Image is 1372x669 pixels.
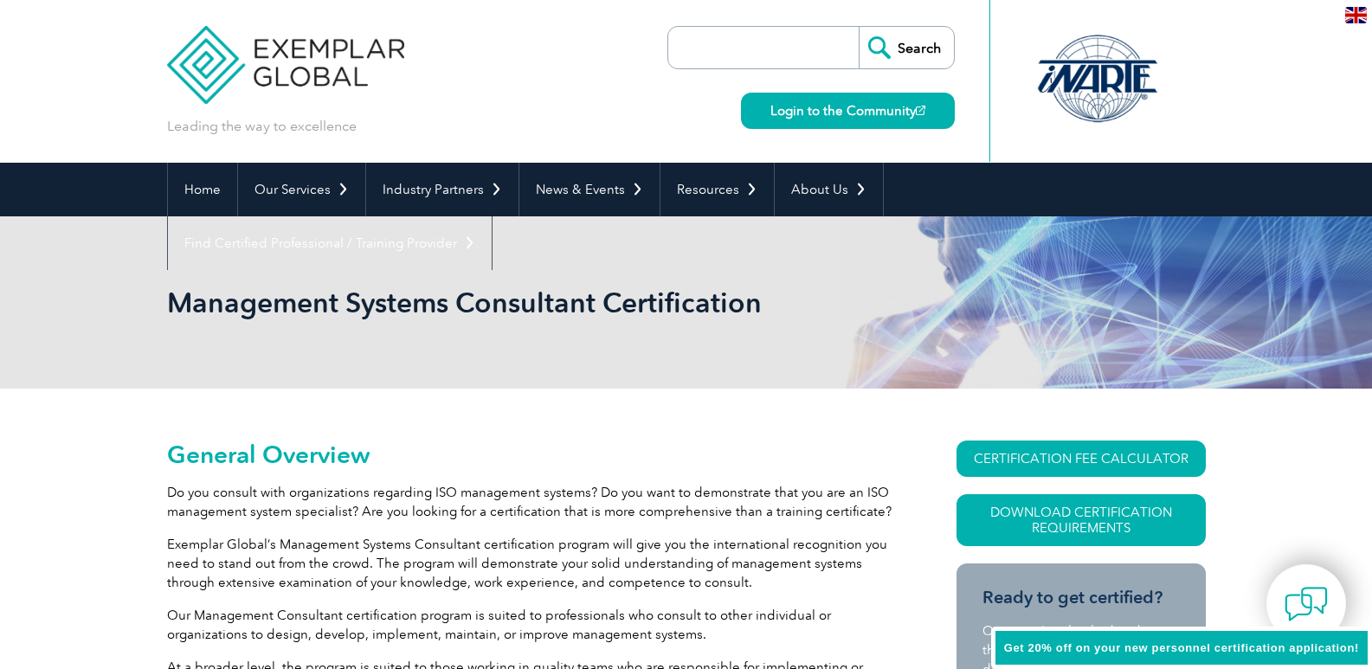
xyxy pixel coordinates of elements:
[1345,7,1367,23] img: en
[775,163,883,216] a: About Us
[916,106,925,115] img: open_square.png
[238,163,365,216] a: Our Services
[859,27,954,68] input: Search
[1285,582,1328,626] img: contact-chat.png
[366,163,519,216] a: Industry Partners
[741,93,955,129] a: Login to the Community
[957,441,1206,477] a: CERTIFICATION FEE CALCULATOR
[168,163,237,216] a: Home
[1004,641,1359,654] span: Get 20% off on your new personnel certification application!
[167,117,357,136] p: Leading the way to excellence
[957,494,1206,546] a: Download Certification Requirements
[167,441,894,468] h2: General Overview
[167,606,894,644] p: Our Management Consultant certification program is suited to professionals who consult to other i...
[519,163,660,216] a: News & Events
[167,286,832,319] h1: Management Systems Consultant Certification
[168,216,492,270] a: Find Certified Professional / Training Provider
[167,535,894,592] p: Exemplar Global’s Management Systems Consultant certification program will give you the internati...
[167,483,894,521] p: Do you consult with organizations regarding ISO management systems? Do you want to demonstrate th...
[982,587,1180,608] h3: Ready to get certified?
[660,163,774,216] a: Resources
